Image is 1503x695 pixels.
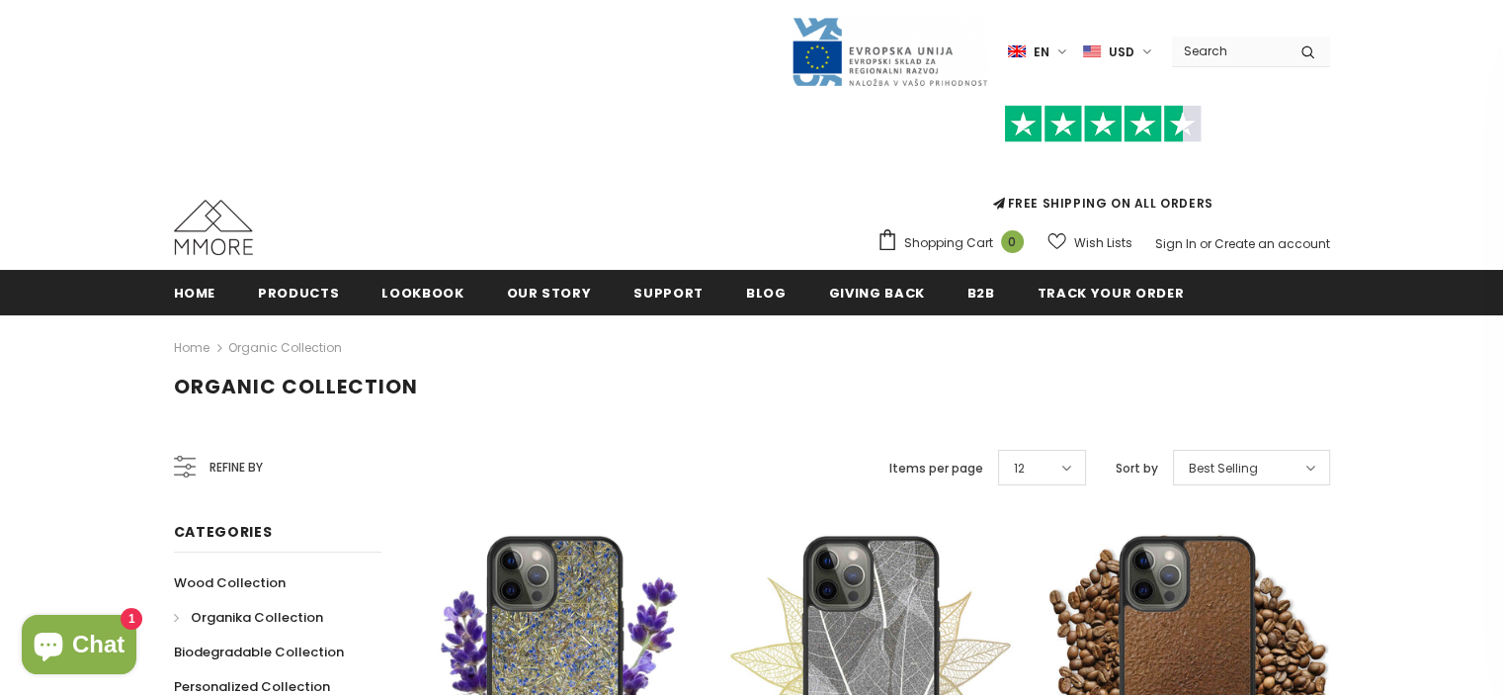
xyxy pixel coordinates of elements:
[829,284,925,303] span: Giving back
[791,16,988,88] img: Javni Razpis
[1155,235,1197,252] a: Sign In
[1172,37,1286,65] input: Search Site
[877,142,1330,194] iframe: Customer reviews powered by Trustpilot
[258,284,339,303] span: Products
[1074,233,1132,253] span: Wish Lists
[746,284,787,303] span: Blog
[174,336,209,360] a: Home
[1109,43,1134,62] span: USD
[1034,43,1049,62] span: en
[1038,270,1184,314] a: Track your order
[1200,235,1211,252] span: or
[174,643,344,661] span: Biodegradable Collection
[1004,105,1202,143] img: Trust Pilot Stars
[746,270,787,314] a: Blog
[889,459,983,478] label: Items per page
[507,270,592,314] a: Our Story
[174,200,253,255] img: MMORE Cases
[1008,43,1026,60] img: i-lang-1.png
[967,270,995,314] a: B2B
[209,457,263,478] span: Refine by
[381,284,463,303] span: Lookbook
[1189,459,1258,478] span: Best Selling
[829,270,925,314] a: Giving back
[174,373,418,400] span: Organic Collection
[1014,459,1025,478] span: 12
[791,43,988,59] a: Javni Razpis
[228,339,342,356] a: Organic Collection
[1038,284,1184,303] span: Track your order
[174,565,286,600] a: Wood Collection
[877,114,1330,212] span: FREE SHIPPING ON ALL ORDERS
[174,522,273,542] span: Categories
[174,284,216,303] span: Home
[174,635,344,669] a: Biodegradable Collection
[174,600,323,635] a: Organika Collection
[1116,459,1158,478] label: Sort by
[258,270,339,314] a: Products
[633,270,704,314] a: support
[633,284,704,303] span: support
[16,615,142,679] inbox-online-store-chat: Shopify online store chat
[1047,225,1132,260] a: Wish Lists
[1001,230,1024,253] span: 0
[174,573,286,592] span: Wood Collection
[904,233,993,253] span: Shopping Cart
[877,228,1034,258] a: Shopping Cart 0
[381,270,463,314] a: Lookbook
[191,608,323,627] span: Organika Collection
[1214,235,1330,252] a: Create an account
[967,284,995,303] span: B2B
[174,270,216,314] a: Home
[507,284,592,303] span: Our Story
